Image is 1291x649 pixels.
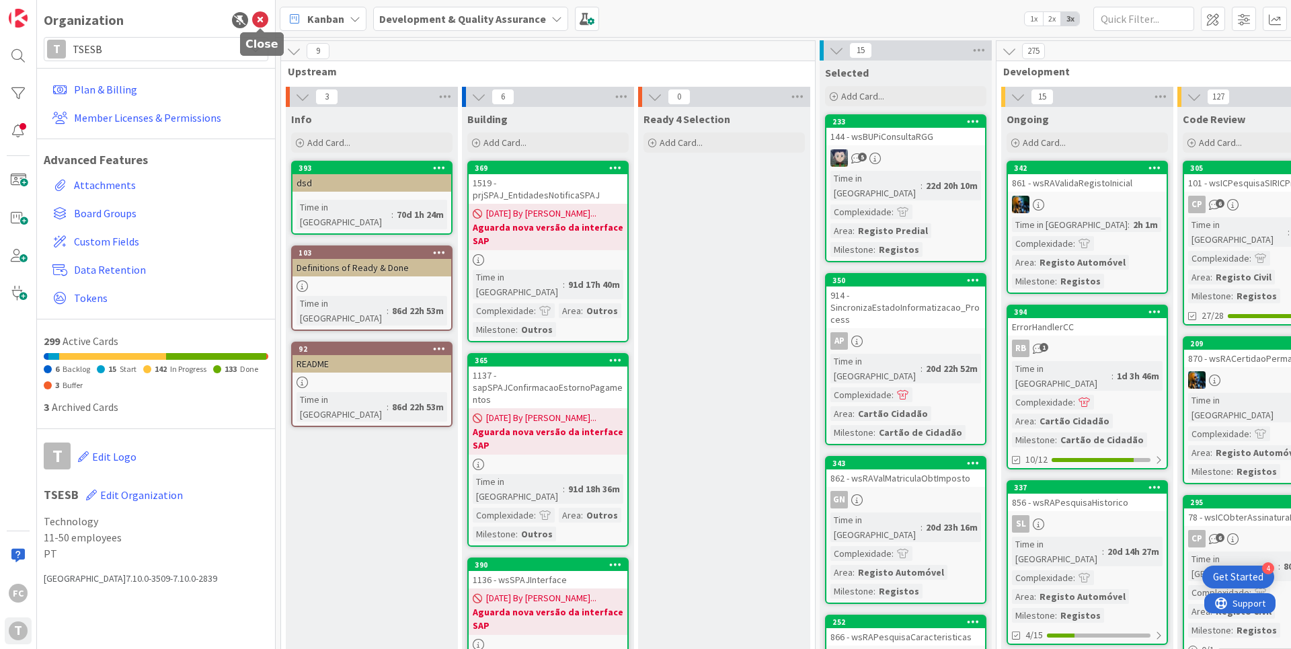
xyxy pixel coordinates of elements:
div: Cartão de Cidadão [1057,432,1147,447]
div: Complexidade [830,387,892,402]
img: JC [1188,371,1206,389]
a: Board Groups [47,201,268,225]
span: : [1210,445,1212,460]
div: Complexidade [1188,251,1249,266]
span: : [1249,251,1251,266]
div: 342 [1008,162,1167,174]
div: 233 [826,116,985,128]
div: Time in [GEOGRAPHIC_DATA] [297,392,387,422]
div: Area [559,303,581,318]
div: Cartão Cidadão [1036,414,1113,428]
div: Outros [518,322,556,337]
span: : [1055,274,1057,289]
span: : [1073,236,1075,251]
div: 1137 - sapSPAJConfirmacaoEstornoPagamentos [469,367,627,408]
div: 394 [1014,307,1167,317]
div: Cartão de Cidadão [875,425,966,440]
span: [DATE] By [PERSON_NAME]... [486,411,596,425]
span: : [563,277,565,292]
div: Time in [GEOGRAPHIC_DATA] [830,512,921,542]
span: : [921,178,923,193]
div: Registos [875,242,923,257]
div: Time in [GEOGRAPHIC_DATA] [830,171,921,200]
div: 369 [475,163,627,173]
div: 233144 - wsBUPiConsultaRGG [826,116,985,145]
span: : [1055,608,1057,623]
span: Add Card... [1023,137,1066,149]
div: 343 [826,457,985,469]
span: 27/28 [1202,309,1224,323]
h1: Advanced Features [44,153,268,167]
div: Complexidade [1188,585,1249,600]
div: Milestone [1188,464,1231,479]
div: Time in [GEOGRAPHIC_DATA] [830,354,921,383]
a: Member Licenses & Permissions [47,106,268,130]
span: Upstream [288,65,798,78]
div: Time in [GEOGRAPHIC_DATA] [297,200,391,229]
span: : [1249,426,1251,441]
span: : [1034,414,1036,428]
div: 861 - wsRAValidaRegistoInicial [1008,174,1167,192]
div: Registo Automóvel [1036,255,1129,270]
a: 92READMETime in [GEOGRAPHIC_DATA]:86d 22h 53m [291,342,453,427]
a: Tokens [47,286,268,310]
a: Attachments [47,173,268,197]
div: Registos [1233,464,1280,479]
div: Milestone [1012,608,1055,623]
span: : [921,520,923,535]
input: Quick Filter... [1093,7,1194,31]
div: Time in [GEOGRAPHIC_DATA] [1012,217,1128,232]
span: 1 [1040,343,1048,352]
div: Area [1188,445,1210,460]
div: 866 - wsRAPesquisaCaracteristicas [826,628,985,646]
span: : [853,223,855,238]
span: : [581,508,583,523]
span: Data Retention [74,262,263,278]
div: Complexidade [1012,570,1073,585]
span: : [1073,395,1075,410]
span: : [1249,585,1251,600]
div: Milestone [830,584,873,599]
div: RB [1012,340,1029,357]
button: Edit Organization [85,481,184,509]
div: 394 [1008,306,1167,318]
div: Registos [1233,289,1280,303]
a: 103Definitions of Ready & DoneTime in [GEOGRAPHIC_DATA]:86d 22h 53m [291,245,453,331]
span: 133 [225,364,237,374]
span: Add Card... [660,137,703,149]
b: Aguarda nova versão da interface SAP [473,605,623,632]
span: : [391,207,393,222]
div: 86d 22h 53m [389,303,447,318]
span: : [1288,225,1290,239]
div: 144 - wsBUPiConsultaRGG [826,128,985,145]
div: Time in [GEOGRAPHIC_DATA] [473,270,563,299]
div: 862 - wsRAValMatriculaObtImposto [826,469,985,487]
div: 856 - wsRAPesquisaHistorico [1008,494,1167,511]
div: Organization [44,10,124,30]
div: GN [826,491,985,508]
div: Registo Automóvel [855,565,947,580]
div: Area [1188,270,1210,284]
div: Cartão Cidadão [855,406,931,421]
div: 350 [826,274,985,287]
span: [DATE] By [PERSON_NAME]... [486,206,596,221]
a: 393dsdTime in [GEOGRAPHIC_DATA]:70d 1h 24m [291,161,453,235]
span: Edit Organization [100,488,183,502]
div: Outros [518,527,556,541]
span: : [892,387,894,402]
span: : [853,565,855,580]
div: Complexidade [1012,236,1073,251]
button: Edit Logo [77,443,137,471]
b: Aguarda nova versão da interface SAP [473,221,623,247]
span: TSESB [73,40,238,59]
img: JC [1012,196,1029,213]
div: RB [1008,340,1167,357]
span: 6 [492,89,514,105]
span: Support [28,2,61,18]
span: : [516,527,518,541]
span: : [1073,570,1075,585]
div: 1d 3h 46m [1113,369,1163,383]
div: 343862 - wsRAValMatriculaObtImposto [826,457,985,487]
span: : [1210,270,1212,284]
div: Area [830,565,853,580]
